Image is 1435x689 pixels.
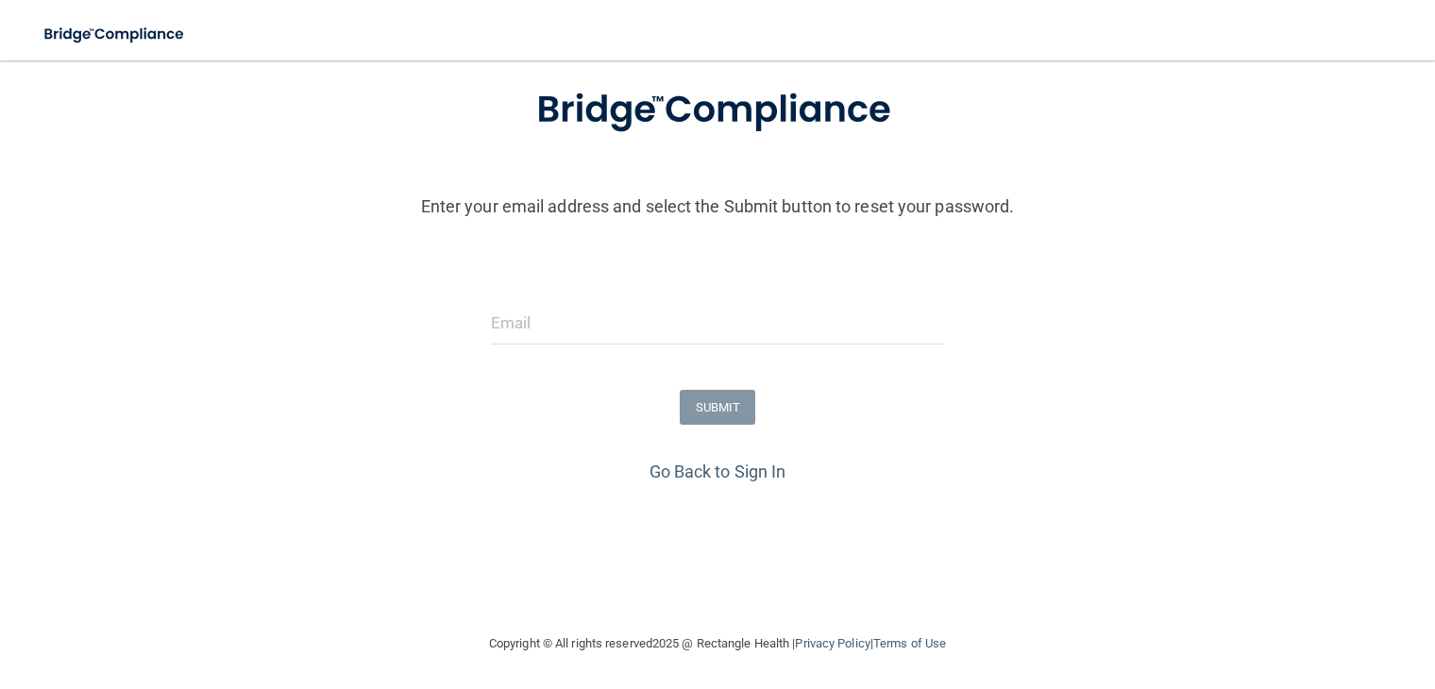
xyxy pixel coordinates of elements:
a: Privacy Policy [795,636,869,650]
a: Go Back to Sign In [650,462,786,481]
a: Terms of Use [873,636,946,650]
input: Email [491,302,944,344]
button: SUBMIT [680,390,756,425]
div: Copyright © All rights reserved 2025 @ Rectangle Health | | [373,613,1062,674]
img: bridge_compliance_login_screen.278c3ca4.svg [498,61,937,160]
img: bridge_compliance_login_screen.278c3ca4.svg [28,15,202,54]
